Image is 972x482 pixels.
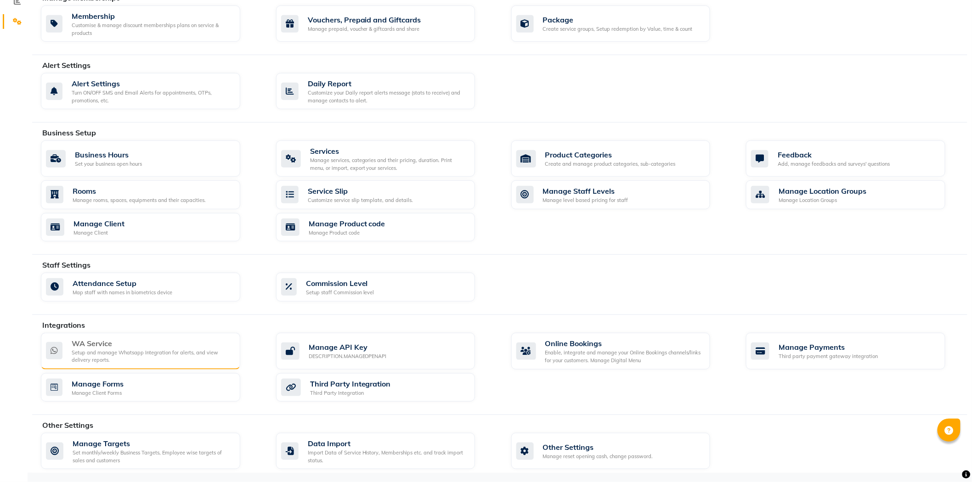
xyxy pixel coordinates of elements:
[72,11,233,22] div: Membership
[308,449,468,464] div: Import Data of Service History, Memberships etc. and track import status.
[308,438,468,449] div: Data Import
[276,333,497,370] a: Manage API KeyDESCRIPTION.MANAGEOPENAPI
[308,89,468,104] div: Customize your Daily report alerts message (stats to receive) and manage contacts to alert.
[73,449,233,464] div: Set monthly/weekly Business Targets, Employee wise targets of sales and customers
[72,349,233,364] div: Setup and manage Whatsapp Integration for alerts, and view delivery reports.
[310,389,391,397] div: Third Party Integration
[511,433,733,469] a: Other SettingsManage reset opening cash, change password.
[310,146,468,157] div: Services
[276,433,497,469] a: Data ImportImport Data of Service History, Memberships etc. and track import status.
[543,185,628,196] div: Manage Staff Levels
[746,180,967,209] a: Manage Location GroupsManage Location Groups
[746,333,967,370] a: Manage PaymentsThird party payment gateway integration
[778,149,890,160] div: Feedback
[543,442,653,453] div: Other Settings
[276,73,497,109] a: Daily ReportCustomize your Daily report alerts message (stats to receive) and manage contacts to ...
[779,185,866,196] div: Manage Location Groups
[73,278,172,289] div: Attendance Setup
[779,196,866,204] div: Manage Location Groups
[75,160,142,168] div: Set your business open hours
[543,25,693,33] div: Create service groups, Setup redemption by Value, time & count
[543,453,653,460] div: Manage reset opening cash, change password.
[306,278,374,289] div: Commission Level
[73,289,172,297] div: Map staff with names in biometrics device
[72,78,233,89] div: Alert Settings
[73,229,124,237] div: Manage Client
[75,149,142,160] div: Business Hours
[41,433,262,469] a: Manage TargetsSet monthly/weekly Business Targets, Employee wise targets of sales and customers
[308,196,413,204] div: Customize service slip template, and details.
[41,213,262,242] a: Manage ClientManage Client
[72,89,233,104] div: Turn ON/OFF SMS and Email Alerts for appointments, OTPs, promotions, etc.
[276,140,497,177] a: ServicesManage services, categories and their pricing, duration. Print menu, or import, export yo...
[310,378,391,389] div: Third Party Integration
[545,338,703,349] div: Online Bookings
[73,218,124,229] div: Manage Client
[779,342,878,353] div: Manage Payments
[511,333,733,370] a: Online BookingsEnable, integrate and manage your Online Bookings channels/links for your customer...
[41,333,262,370] a: WA ServiceSetup and manage Whatsapp Integration for alerts, and view delivery reports.
[308,78,468,89] div: Daily Report
[511,6,733,42] a: PackageCreate service groups, Setup redemption by Value, time & count
[306,289,374,297] div: Setup staff Commission level
[746,140,967,177] a: FeedbackAdd, manage feedbacks and surveys' questions
[543,196,628,204] div: Manage level based pricing for staff
[543,14,693,25] div: Package
[41,273,262,302] a: Attendance SetupMap staff with names in biometrics device
[73,196,206,204] div: Manage rooms, spaces, equipments and their capacities.
[511,140,733,177] a: Product CategoriesCreate and manage product categories, sub-categories
[308,14,421,25] div: Vouchers, Prepaid and Giftcards
[309,229,385,237] div: Manage Product code
[545,160,676,168] div: Create and manage product categories, sub-categories
[72,378,124,389] div: Manage Forms
[308,185,413,196] div: Service Slip
[41,373,262,402] a: Manage FormsManage Client Forms
[545,149,676,160] div: Product Categories
[276,213,497,242] a: Manage Product codeManage Product code
[309,353,387,360] div: DESCRIPTION.MANAGEOPENAPI
[310,157,468,172] div: Manage services, categories and their pricing, duration. Print menu, or import, export your servi...
[276,373,497,402] a: Third Party IntegrationThird Party Integration
[41,6,262,42] a: MembershipCustomise & manage discount memberships plans on service & products
[41,140,262,177] a: Business HoursSet your business open hours
[73,185,206,196] div: Rooms
[309,342,387,353] div: Manage API Key
[276,273,497,302] a: Commission LevelSetup staff Commission level
[73,438,233,449] div: Manage Targets
[778,160,890,168] div: Add, manage feedbacks and surveys' questions
[41,73,262,109] a: Alert SettingsTurn ON/OFF SMS and Email Alerts for appointments, OTPs, promotions, etc.
[276,6,497,42] a: Vouchers, Prepaid and GiftcardsManage prepaid, voucher & giftcards and share
[309,218,385,229] div: Manage Product code
[276,180,497,209] a: Service SlipCustomize service slip template, and details.
[511,180,733,209] a: Manage Staff LevelsManage level based pricing for staff
[72,22,233,37] div: Customise & manage discount memberships plans on service & products
[779,353,878,360] div: Third party payment gateway integration
[308,25,421,33] div: Manage prepaid, voucher & giftcards and share
[72,389,124,397] div: Manage Client Forms
[41,180,262,209] a: RoomsManage rooms, spaces, equipments and their capacities.
[72,338,233,349] div: WA Service
[545,349,703,364] div: Enable, integrate and manage your Online Bookings channels/links for your customers. Manage Digit...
